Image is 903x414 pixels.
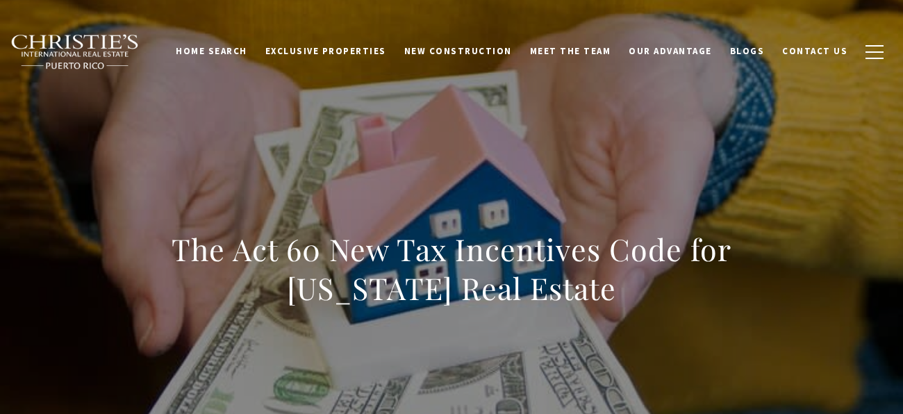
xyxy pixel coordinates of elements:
[145,230,758,308] h1: The Act 60 New Tax Incentives Code for [US_STATE] Real Estate
[730,45,765,57] span: Blogs
[721,38,774,65] a: Blogs
[395,38,521,65] a: New Construction
[404,45,512,57] span: New Construction
[265,45,386,57] span: Exclusive Properties
[629,45,712,57] span: Our Advantage
[620,38,721,65] a: Our Advantage
[782,45,847,57] span: Contact Us
[10,34,140,70] img: Christie's International Real Estate black text logo
[256,38,395,65] a: Exclusive Properties
[521,38,620,65] a: Meet the Team
[167,38,256,65] a: Home Search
